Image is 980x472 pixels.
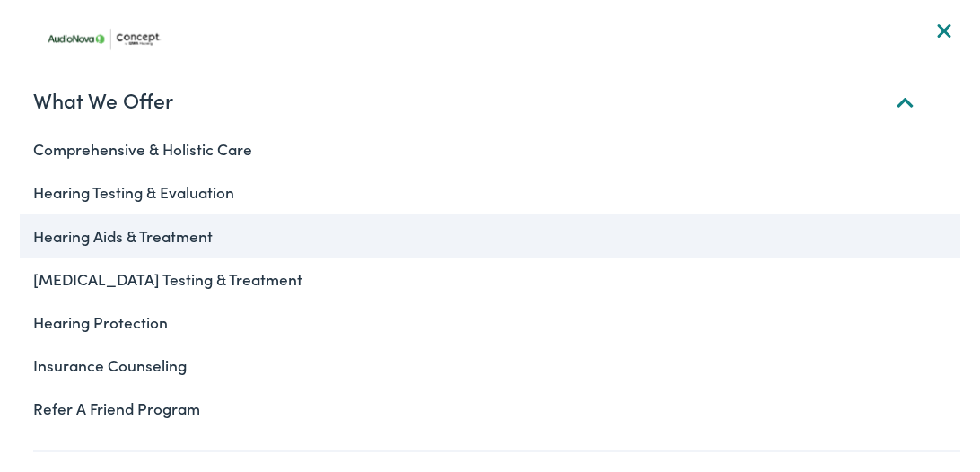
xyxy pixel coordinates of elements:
a: Comprehensive & Holistic Care [20,127,960,170]
a: Insurance Counseling [20,344,960,387]
a: Hearing Aids & Treatment [20,214,960,258]
a: Hearing Protection [20,301,960,344]
a: [MEDICAL_DATA] Testing & Treatment [20,258,960,301]
a: What We Offer [33,72,960,127]
a: Refer A Friend Program [20,387,960,430]
a: Hearing Testing & Evaluation [20,170,960,214]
